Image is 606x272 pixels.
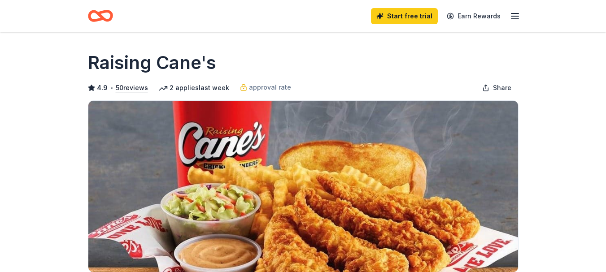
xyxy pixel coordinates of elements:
[116,82,148,93] button: 50reviews
[240,82,291,93] a: approval rate
[97,82,108,93] span: 4.9
[159,82,229,93] div: 2 applies last week
[88,5,113,26] a: Home
[249,82,291,93] span: approval rate
[88,50,216,75] h1: Raising Cane's
[110,84,113,91] span: •
[493,82,511,93] span: Share
[371,8,438,24] a: Start free trial
[441,8,506,24] a: Earn Rewards
[475,79,519,97] button: Share
[88,101,518,272] img: Image for Raising Cane's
